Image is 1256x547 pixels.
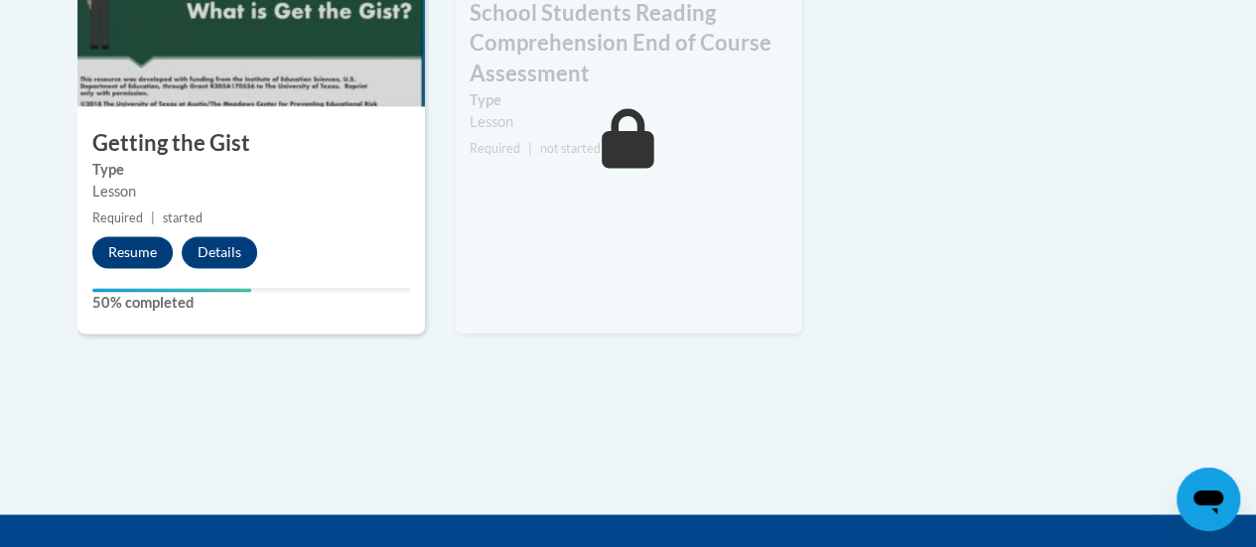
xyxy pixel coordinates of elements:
[77,128,425,159] h3: Getting the Gist
[1177,468,1240,531] iframe: Button to launch messaging window
[163,210,203,225] span: started
[92,236,173,268] button: Resume
[540,141,601,156] span: not started
[92,292,410,314] label: 50% completed
[92,181,410,203] div: Lesson
[470,89,787,111] label: Type
[470,141,520,156] span: Required
[92,288,251,292] div: Your progress
[182,236,257,268] button: Details
[528,141,532,156] span: |
[151,210,155,225] span: |
[470,111,787,133] div: Lesson
[92,210,143,225] span: Required
[92,159,410,181] label: Type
